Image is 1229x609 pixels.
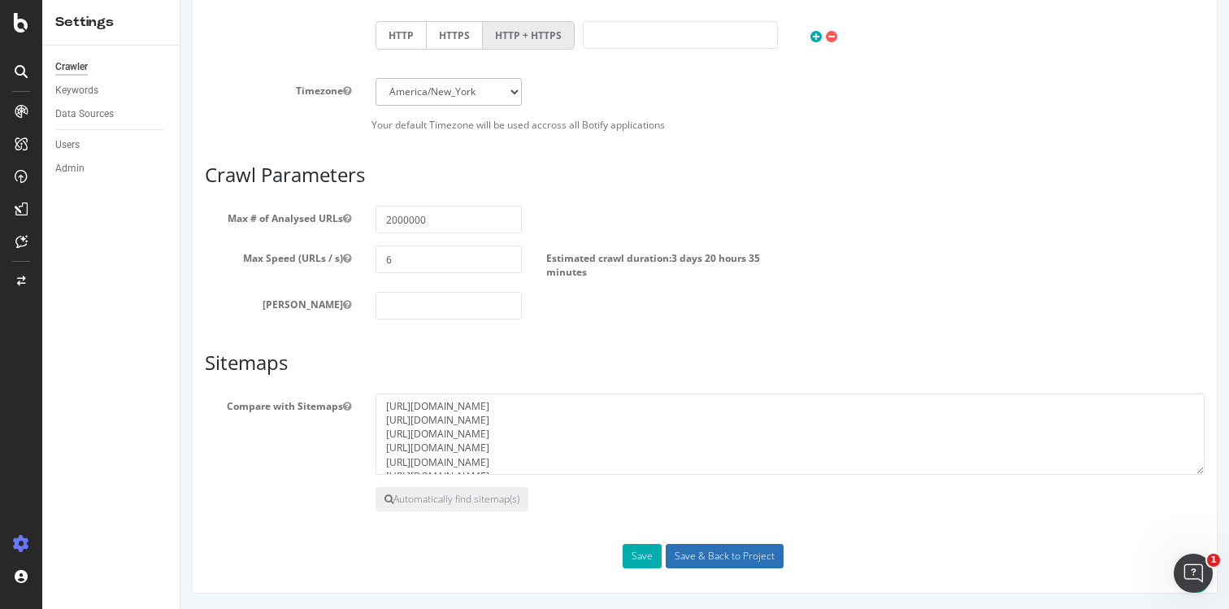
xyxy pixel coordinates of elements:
a: Users [55,137,168,154]
div: Crawler [55,59,88,76]
label: Timezone [12,78,183,98]
label: Compare with Sitemaps [12,394,183,413]
label: [PERSON_NAME] [12,292,183,311]
a: Data Sources [55,106,168,123]
textarea: [URL][DOMAIN_NAME] [URL][DOMAIN_NAME] [URL][DOMAIN_NAME] [URL][DOMAIN_NAME] [URL][DOMAIN_NAME] [U... [195,394,1024,475]
div: Admin [55,160,85,177]
h3: Crawl Parameters [24,164,1024,185]
iframe: Intercom live chat [1174,554,1213,593]
label: Max Speed (URLs / s) [12,246,183,265]
button: [PERSON_NAME] [163,298,171,311]
button: Max # of Analysed URLs [163,211,171,225]
button: Automatically find sitemap(s) [195,487,348,511]
input: Save & Back to Project [485,544,603,568]
a: Crawler [55,59,168,76]
button: Compare with Sitemaps [163,399,171,413]
label: HTTP + HTTPS [302,21,394,50]
button: Max Speed (URLs / s) [163,251,171,265]
label: HTTPS [245,21,302,50]
button: Timezone [163,84,171,98]
div: Users [55,137,80,154]
span: 3 days 20 hours 35 minutes [366,251,580,279]
a: Admin [55,160,168,177]
h3: Sitemaps [24,352,1024,373]
div: Keywords [55,82,98,99]
label: Estimated crawl duration: [366,246,597,279]
span: 1 [1207,554,1220,567]
div: Data Sources [55,106,114,123]
div: Settings [55,13,167,32]
label: HTTP [195,21,245,50]
p: Your default Timezone will be used accross all Botify applications [24,118,1024,132]
button: Save [442,544,481,568]
a: Keywords [55,82,168,99]
label: Max # of Analysed URLs [12,206,183,225]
